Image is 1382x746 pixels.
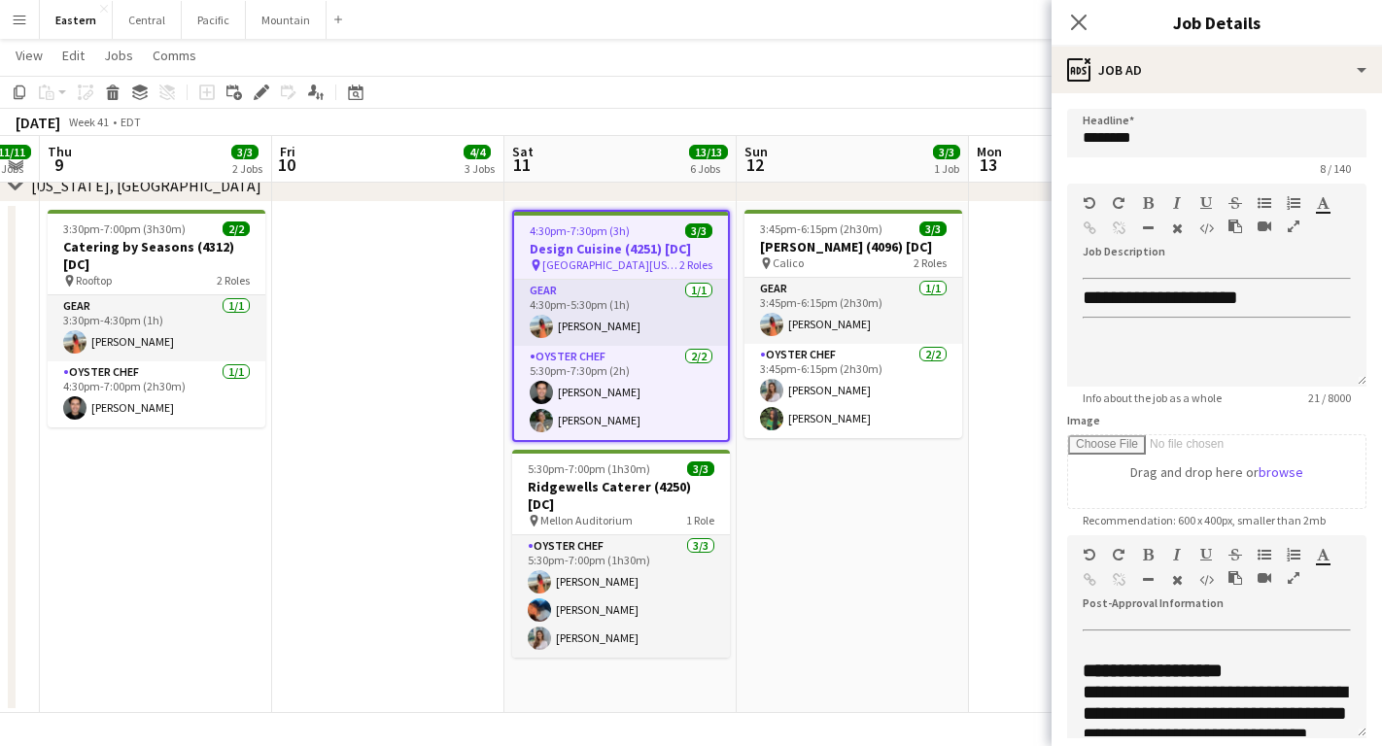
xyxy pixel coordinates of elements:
[1112,547,1125,562] button: Redo
[40,1,113,39] button: Eastern
[1304,161,1366,176] span: 8 / 140
[1083,547,1096,562] button: Undo
[145,43,204,68] a: Comms
[16,113,60,132] div: [DATE]
[744,210,962,438] app-job-card: 3:45pm-6:15pm (2h30m)3/3[PERSON_NAME] (4096) [DC] Calico2 RolesGear1/13:45pm-6:15pm (2h30m)[PERSO...
[690,161,727,176] div: 6 Jobs
[773,255,804,270] span: Calico
[542,257,679,272] span: [GEOGRAPHIC_DATA][US_STATE] ([GEOGRAPHIC_DATA], [GEOGRAPHIC_DATA])
[1228,219,1242,234] button: Paste as plain text
[113,1,182,39] button: Central
[31,176,261,195] div: [US_STATE], [GEOGRAPHIC_DATA]
[933,145,960,159] span: 3/3
[914,255,947,270] span: 2 Roles
[514,280,728,346] app-card-role: Gear1/14:30pm-5:30pm (1h)[PERSON_NAME]
[1258,570,1271,586] button: Insert video
[744,238,962,255] h3: [PERSON_NAME] (4096) [DC]
[16,47,43,64] span: View
[512,143,534,160] span: Sat
[1170,195,1184,211] button: Italic
[104,47,133,64] span: Jobs
[223,221,250,236] span: 2/2
[8,43,51,68] a: View
[48,295,265,361] app-card-role: Gear1/13:30pm-4:30pm (1h)[PERSON_NAME]
[1199,220,1213,236] button: HTML Code
[1170,572,1184,588] button: Clear Formatting
[744,344,962,438] app-card-role: Oyster Chef2/23:45pm-6:15pm (2h30m)[PERSON_NAME][PERSON_NAME]
[686,513,714,527] span: 1 Role
[512,210,730,442] app-job-card: 4:30pm-7:30pm (3h)3/3Design Cuisine (4251) [DC] [GEOGRAPHIC_DATA][US_STATE] ([GEOGRAPHIC_DATA], [...
[1228,547,1242,562] button: Strikethrough
[744,278,962,344] app-card-role: Gear1/13:45pm-6:15pm (2h30m)[PERSON_NAME]
[1067,390,1237,405] span: Info about the job as a whole
[977,143,1002,160] span: Mon
[1228,570,1242,586] button: Paste as plain text
[48,210,265,427] app-job-card: 3:30pm-7:00pm (3h30m)2/2Catering by Seasons (4312) [DC] Rooftop2 RolesGear1/13:30pm-4:30pm (1h)[P...
[246,1,327,39] button: Mountain
[1258,219,1271,234] button: Insert video
[1287,570,1300,586] button: Fullscreen
[685,223,712,238] span: 3/3
[1287,219,1300,234] button: Fullscreen
[512,535,730,658] app-card-role: Oyster Chef3/35:30pm-7:00pm (1h30m)[PERSON_NAME][PERSON_NAME][PERSON_NAME]
[689,145,728,159] span: 13/13
[1199,547,1213,562] button: Underline
[231,145,259,159] span: 3/3
[1052,10,1382,35] h3: Job Details
[54,43,92,68] a: Edit
[1316,547,1330,562] button: Text Color
[760,221,882,236] span: 3:45pm-6:15pm (2h30m)
[1067,513,1341,527] span: Recommendation: 600 x 400px, smaller than 2mb
[63,221,186,236] span: 3:30pm-7:00pm (3h30m)
[1287,547,1300,562] button: Ordered List
[744,143,768,160] span: Sun
[1228,195,1242,211] button: Strikethrough
[232,161,262,176] div: 2 Jobs
[934,161,959,176] div: 1 Job
[514,346,728,440] app-card-role: Oyster Chef2/25:30pm-7:30pm (2h)[PERSON_NAME][PERSON_NAME]
[465,161,495,176] div: 3 Jobs
[217,273,250,288] span: 2 Roles
[96,43,141,68] a: Jobs
[121,115,141,129] div: EDT
[48,238,265,273] h3: Catering by Seasons (4312) [DC]
[509,153,534,176] span: 11
[64,115,113,129] span: Week 41
[182,1,246,39] button: Pacific
[280,143,295,160] span: Fri
[512,478,730,513] h3: Ridgewells Caterer (4250) [DC]
[464,145,491,159] span: 4/4
[1293,390,1366,405] span: 21 / 8000
[1170,220,1184,236] button: Clear Formatting
[530,223,630,238] span: 4:30pm-7:30pm (3h)
[1199,195,1213,211] button: Underline
[1170,547,1184,562] button: Italic
[974,153,1002,176] span: 13
[742,153,768,176] span: 12
[1141,220,1155,236] button: Horizontal Line
[512,450,730,658] app-job-card: 5:30pm-7:00pm (1h30m)3/3Ridgewells Caterer (4250) [DC] Mellon Auditorium1 RoleOyster Chef3/35:30p...
[679,257,712,272] span: 2 Roles
[1287,195,1300,211] button: Ordered List
[48,143,72,160] span: Thu
[514,240,728,257] h3: Design Cuisine (4251) [DC]
[1141,547,1155,562] button: Bold
[1199,572,1213,588] button: HTML Code
[48,361,265,427] app-card-role: Oyster Chef1/14:30pm-7:00pm (2h30m)[PERSON_NAME]
[919,221,947,236] span: 3/3
[1052,47,1382,93] div: Job Ad
[1112,195,1125,211] button: Redo
[528,461,650,476] span: 5:30pm-7:00pm (1h30m)
[153,47,196,64] span: Comms
[277,153,295,176] span: 10
[1141,572,1155,588] button: Horizontal Line
[62,47,85,64] span: Edit
[1316,195,1330,211] button: Text Color
[1258,195,1271,211] button: Unordered List
[540,513,633,527] span: Mellon Auditorium
[76,273,112,288] span: Rooftop
[687,461,714,476] span: 3/3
